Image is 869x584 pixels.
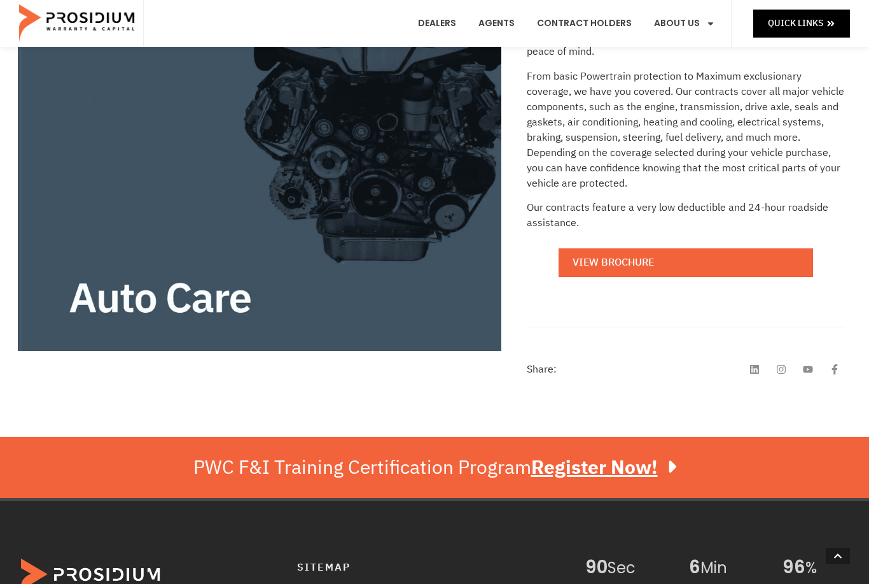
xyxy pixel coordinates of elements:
p: From basic Powertrain protection to Maximum exclusionary coverage, we have you covered. Our contr... [527,69,845,191]
p: Our contracts feature a very low deductible and 24-hour roadside assistance. [527,200,845,231]
span: Quick Links [768,15,823,31]
span: 6 [689,559,700,578]
h4: Share: [527,364,557,374]
span: 96 [782,559,805,578]
u: Register Now! [531,453,658,481]
h4: Sitemap [297,559,560,577]
a: Quick Links [753,10,850,37]
a: View Brochure [559,248,813,277]
div: PWC F&I Training Certification Program [193,456,676,479]
span: 90 [585,559,608,578]
span: % [805,559,848,578]
span: Min [700,559,763,578]
span: Sec [608,559,671,578]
